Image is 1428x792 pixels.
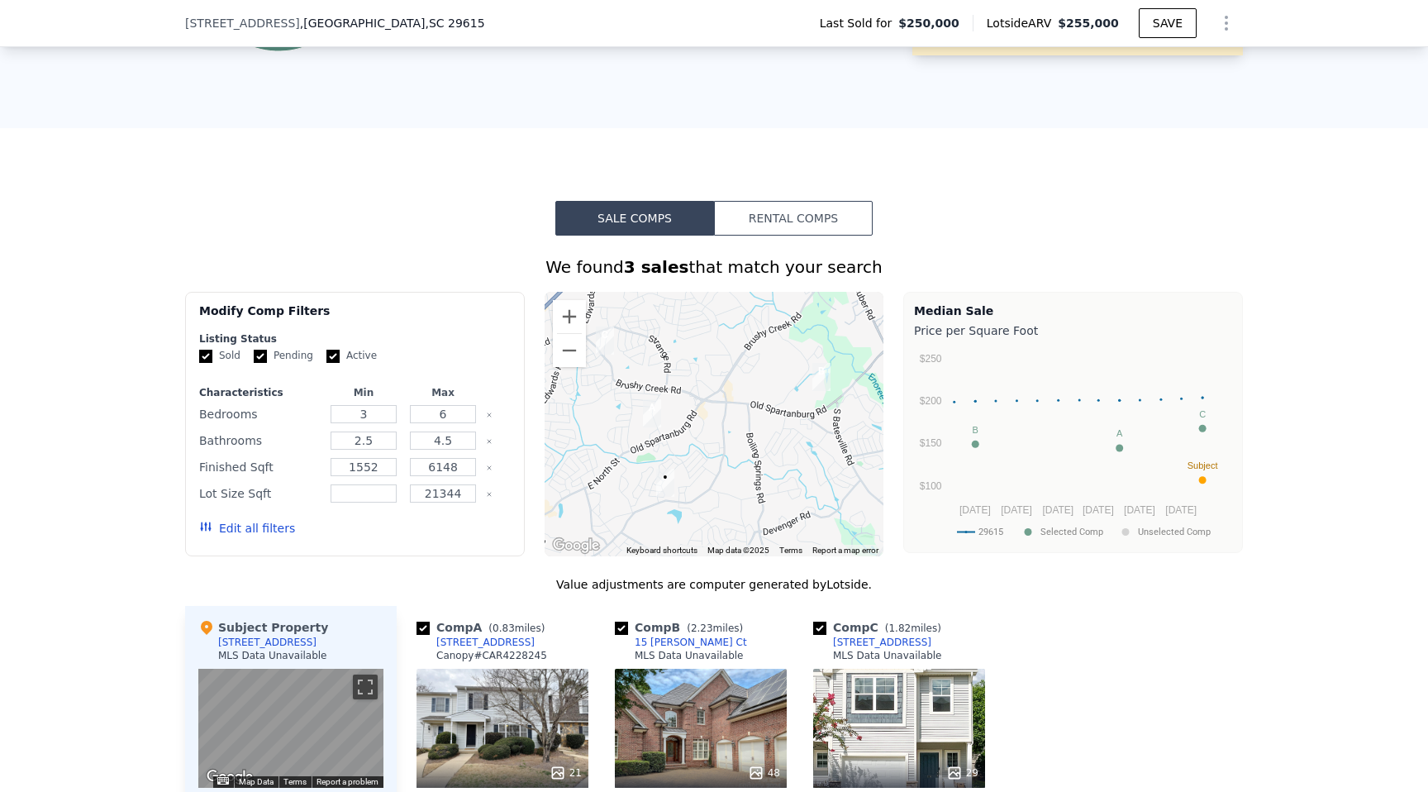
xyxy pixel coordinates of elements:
div: Price per Square Foot [914,319,1232,342]
div: [STREET_ADDRESS] [436,636,535,649]
div: Canopy # CAR4228245 [436,649,547,662]
text: 29615 [978,527,1003,537]
span: 2.23 [691,623,713,634]
div: Comp B [615,619,750,636]
strong: 3 sales [624,257,689,277]
div: Value adjustments are computer generated by Lotside . [185,576,1243,593]
div: 97 Jamestowne Way Unit 92 [643,399,661,427]
span: Last Sold for [820,15,899,31]
span: ( miles) [482,623,551,634]
label: Sold [199,349,240,363]
text: C [1199,409,1206,419]
a: Open this area in Google Maps (opens a new window) [549,535,603,556]
span: Map data ©2025 [707,546,769,555]
div: Max [407,386,479,399]
text: B [973,425,978,435]
button: Map Data [239,776,274,788]
span: [STREET_ADDRESS] [185,15,300,31]
a: Terms (opens in new tab) [779,546,802,555]
text: [DATE] [1001,504,1032,516]
button: Show Options [1210,7,1243,40]
div: 5 S Del Norte Rd [656,469,674,497]
span: Lotside ARV [987,15,1058,31]
input: Pending [254,350,267,363]
img: Google [202,766,257,788]
a: Terms (opens in new tab) [283,777,307,786]
text: [DATE] [959,504,991,516]
span: , [GEOGRAPHIC_DATA] [300,15,485,31]
div: MLS Data Unavailable [218,649,327,662]
button: Clear [486,438,493,445]
button: Clear [486,465,493,471]
span: ( miles) [878,623,948,634]
div: Characteristics [199,386,321,399]
span: $255,000 [1058,17,1119,30]
button: Zoom out [553,334,586,367]
div: 48 [748,765,780,781]
div: Map [198,669,383,788]
text: Unselected Comp [1138,527,1211,537]
div: Finished Sqft [199,456,321,479]
div: [STREET_ADDRESS] [218,636,317,649]
a: [STREET_ADDRESS] [813,636,931,649]
label: Active [326,349,377,363]
svg: A chart. [914,342,1232,549]
span: 1.82 [888,623,911,634]
span: $250,000 [898,15,959,31]
div: Modify Comp Filters [199,303,511,332]
button: Keyboard shortcuts [626,545,697,556]
div: [STREET_ADDRESS] [833,636,931,649]
text: [DATE] [1165,504,1197,516]
a: 15 [PERSON_NAME] Ct [615,636,747,649]
div: MLS Data Unavailable [833,649,942,662]
a: Report a map error [812,546,878,555]
button: Rental Comps [714,201,873,236]
text: $150 [920,437,942,449]
div: Comp C [813,619,948,636]
button: Clear [486,412,493,418]
text: [DATE] [1042,504,1073,516]
div: Listing Status [199,332,511,346]
text: Subject [1188,460,1218,470]
text: [DATE] [1083,504,1114,516]
div: Bathrooms [199,429,321,452]
button: Toggle fullscreen view [353,675,378,699]
button: Sale Comps [555,201,714,236]
text: [DATE] [1124,504,1155,516]
span: , SC 29615 [425,17,484,30]
div: 15 [PERSON_NAME] Ct [635,636,747,649]
button: Zoom in [553,300,586,333]
div: MLS Data Unavailable [635,649,744,662]
label: Pending [254,349,313,363]
button: Edit all filters [199,520,295,537]
img: Google [549,535,603,556]
div: We found that match your search [185,255,1243,279]
div: Comp A [416,619,551,636]
div: Subject Property [198,619,328,636]
input: Active [326,350,340,363]
button: Keyboard shortcuts [217,777,229,785]
a: Report a problem [317,777,378,786]
div: Street View [198,669,383,788]
div: 200 Button Willow Street [596,327,614,355]
text: $100 [920,480,942,492]
a: Open this area in Google Maps (opens a new window) [202,766,257,788]
a: [STREET_ADDRESS] [416,636,535,649]
button: SAVE [1139,8,1197,38]
div: Median Sale [914,303,1232,319]
input: Sold [199,350,212,363]
text: $250 [920,353,942,365]
div: 15 Marlis Ct [812,363,831,391]
span: 0.83 [493,623,515,634]
text: Selected Comp [1040,527,1103,537]
div: Lot Size Sqft [199,482,321,505]
div: Min [327,386,400,399]
button: Clear [486,491,493,498]
div: 29 [946,765,978,781]
div: 21 [550,765,582,781]
text: $200 [920,395,942,407]
text: A [1116,428,1123,438]
div: Bedrooms [199,403,321,426]
span: ( miles) [680,623,750,634]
